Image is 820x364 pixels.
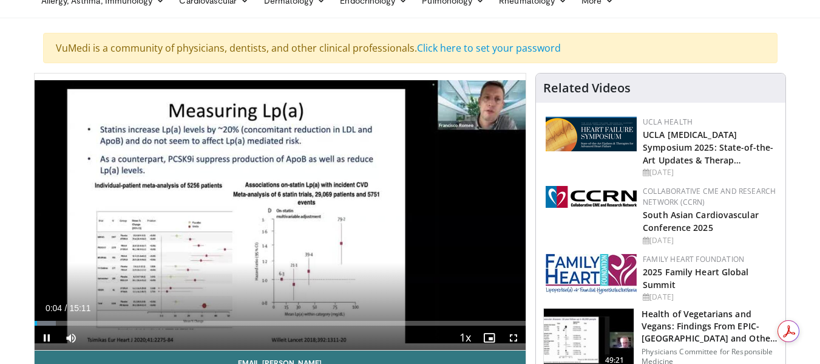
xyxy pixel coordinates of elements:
button: Pause [35,326,59,350]
button: Playback Rate [453,326,477,350]
a: Click here to set your password [417,41,561,55]
a: UCLA [MEDICAL_DATA] Symposium 2025: State-of-the-Art Updates & Therap… [643,129,773,166]
button: Mute [59,326,83,350]
div: VuMedi is a community of physicians, dentists, and other clinical professionals. [43,33,778,63]
img: a04ee3ba-8487-4636-b0fb-5e8d268f3737.png.150x105_q85_autocrop_double_scale_upscale_version-0.2.png [546,186,637,208]
span: / [65,303,67,313]
span: 15:11 [69,303,90,313]
a: Collaborative CME and Research Network (CCRN) [643,186,776,207]
a: South Asian Cardiovascular Conference 2025 [643,209,759,233]
div: Progress Bar [35,321,526,326]
a: 2025 Family Heart Global Summit [643,266,748,290]
div: [DATE] [643,292,776,303]
h4: Related Videos [543,81,631,95]
button: Enable picture-in-picture mode [477,326,501,350]
div: [DATE] [643,235,776,246]
a: Family Heart Foundation [643,254,744,264]
img: 0682476d-9aca-4ba2-9755-3b180e8401f5.png.150x105_q85_autocrop_double_scale_upscale_version-0.2.png [546,117,637,151]
h3: Health of Vegetarians and Vegans: Findings From EPIC-[GEOGRAPHIC_DATA] and Othe… [642,308,778,345]
div: [DATE] [643,167,776,178]
span: 0:04 [46,303,62,313]
video-js: Video Player [35,74,526,351]
button: Fullscreen [501,326,526,350]
img: 96363db5-6b1b-407f-974b-715268b29f70.jpeg.150x105_q85_autocrop_double_scale_upscale_version-0.2.jpg [546,254,637,294]
a: UCLA Health [643,117,693,127]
